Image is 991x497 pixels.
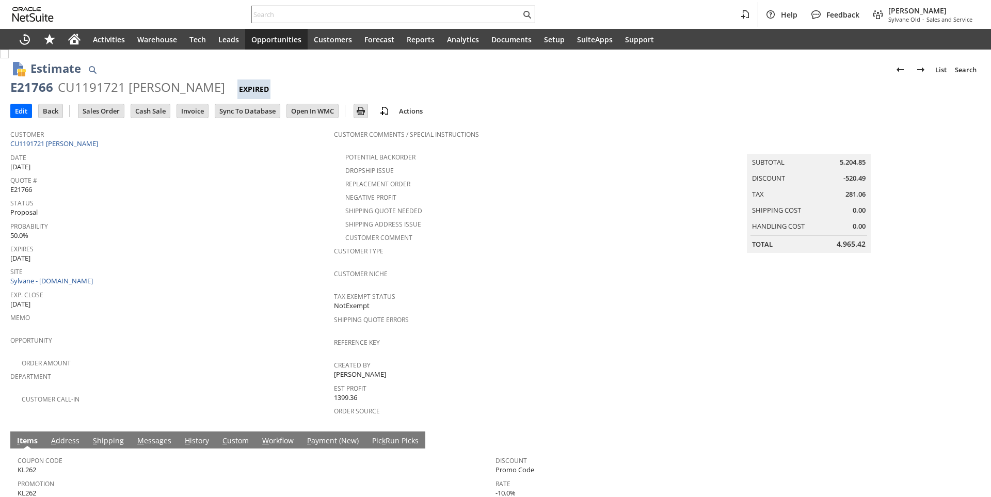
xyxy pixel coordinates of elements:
span: KL262 [18,465,36,475]
input: Sales Order [78,104,124,118]
a: Custom [220,436,251,447]
a: Home [62,29,87,50]
svg: Shortcuts [43,33,56,45]
a: Shipping [90,436,126,447]
span: Feedback [826,10,859,20]
a: Tech [183,29,212,50]
a: Customer Type [334,247,383,255]
a: Opportunities [245,29,308,50]
span: [DATE] [10,253,30,263]
a: Reference Key [334,338,380,347]
span: NotExempt [334,301,370,311]
a: Analytics [441,29,485,50]
span: E21766 [10,185,32,195]
span: SuiteApps [577,35,613,44]
a: Customer Niche [334,269,388,278]
span: S [93,436,97,445]
img: Quick Find [86,63,99,76]
a: Replacement Order [345,180,410,188]
a: Customer Comment [345,233,412,242]
span: [DATE] [10,299,30,309]
span: Reports [407,35,435,44]
span: W [262,436,269,445]
div: E21766 [10,79,53,95]
span: 0.00 [853,221,866,231]
a: Support [619,29,660,50]
img: Print [355,105,367,117]
a: Total [752,239,773,249]
span: H [185,436,190,445]
span: Customers [314,35,352,44]
span: Forecast [364,35,394,44]
div: Shortcuts [37,29,62,50]
span: [DATE] [10,162,30,172]
a: Actions [395,106,427,116]
img: Previous [894,63,906,76]
a: Negative Profit [345,193,396,202]
span: Setup [544,35,565,44]
a: Tax [752,189,764,199]
a: Expires [10,245,34,253]
caption: Summary [747,137,871,154]
span: 1399.36 [334,393,357,403]
a: Documents [485,29,538,50]
span: Opportunities [251,35,301,44]
a: Coupon Code [18,456,62,465]
a: Payment (New) [305,436,361,447]
span: Proposal [10,207,38,217]
a: Messages [135,436,174,447]
a: Reports [401,29,441,50]
span: Warehouse [137,35,177,44]
a: Memo [10,313,30,322]
a: Site [10,267,23,276]
input: Search [252,8,521,21]
a: Activities [87,29,131,50]
span: Sales and Service [926,15,972,23]
a: Recent Records [12,29,37,50]
h1: Estimate [30,60,81,77]
a: Shipping Quote Errors [334,315,409,324]
a: Order Amount [22,359,71,367]
a: Shipping Quote Needed [345,206,422,215]
a: CU1191721 [PERSON_NAME] [10,139,101,148]
a: Customers [308,29,358,50]
a: Tax Exempt Status [334,292,395,301]
a: Potential Backorder [345,153,415,162]
a: Subtotal [752,157,785,167]
a: Rate [495,479,510,488]
img: Next [915,63,927,76]
svg: Search [521,8,533,21]
span: Activities [93,35,125,44]
a: Discount [752,173,785,183]
span: Tech [189,35,206,44]
a: Opportunity [10,336,52,345]
span: 5,204.85 [840,157,866,167]
div: Expired [237,79,270,99]
span: k [382,436,386,445]
span: Documents [491,35,532,44]
span: I [17,436,20,445]
span: Analytics [447,35,479,44]
a: PickRun Picks [370,436,421,447]
span: -520.49 [843,173,866,183]
a: Shipping Cost [752,205,801,215]
span: P [307,436,311,445]
a: Address [49,436,82,447]
a: Sylvane - [DOMAIN_NAME] [10,276,95,285]
span: 0.00 [853,205,866,215]
a: Dropship Issue [345,166,394,175]
svg: logo [12,7,54,22]
span: M [137,436,144,445]
a: Quote # [10,176,37,185]
span: Help [781,10,797,20]
a: Unrolled view on [962,434,974,446]
input: Open In WMC [287,104,338,118]
a: Customer [10,130,44,139]
a: Handling Cost [752,221,805,231]
input: Edit [11,104,31,118]
span: Support [625,35,654,44]
a: Exp. Close [10,291,43,299]
svg: Home [68,33,81,45]
span: 4,965.42 [837,239,866,249]
span: A [51,436,56,445]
